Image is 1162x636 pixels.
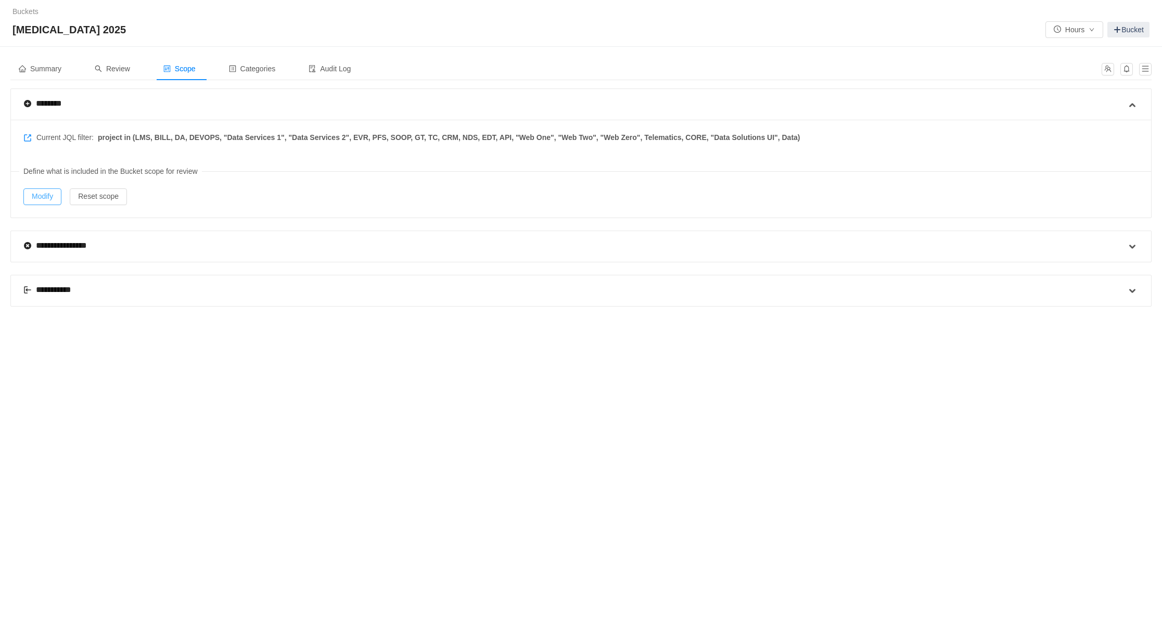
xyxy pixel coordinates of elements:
button: icon: clock-circleHoursicon: down [1045,21,1103,38]
button: icon: team [1102,63,1114,75]
span: project in (LMS, BILL, DA, DEVOPS, "Data Services 1", "Data Services 2", EVR, PFS, SOOP, GT, TC, ... [98,132,800,143]
button: Reset scope [70,188,127,205]
i: icon: control [163,65,171,72]
span: Summary [19,65,61,73]
a: Bucket [1107,22,1150,37]
span: Current JQL filter: [23,132,800,143]
button: icon: menu [1139,63,1152,75]
i: icon: profile [229,65,236,72]
span: Audit Log [309,65,351,73]
i: icon: audit [309,65,316,72]
button: icon: bell [1120,63,1133,75]
i: icon: search [95,65,102,72]
span: Define what is included in the Bucket scope for review [19,162,202,181]
span: [MEDICAL_DATA] 2025 [12,21,132,38]
span: Categories [229,65,276,73]
button: Modify [23,188,61,205]
span: Review [95,65,130,73]
a: Buckets [12,7,39,16]
i: icon: home [19,65,26,72]
span: Scope [163,65,196,73]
